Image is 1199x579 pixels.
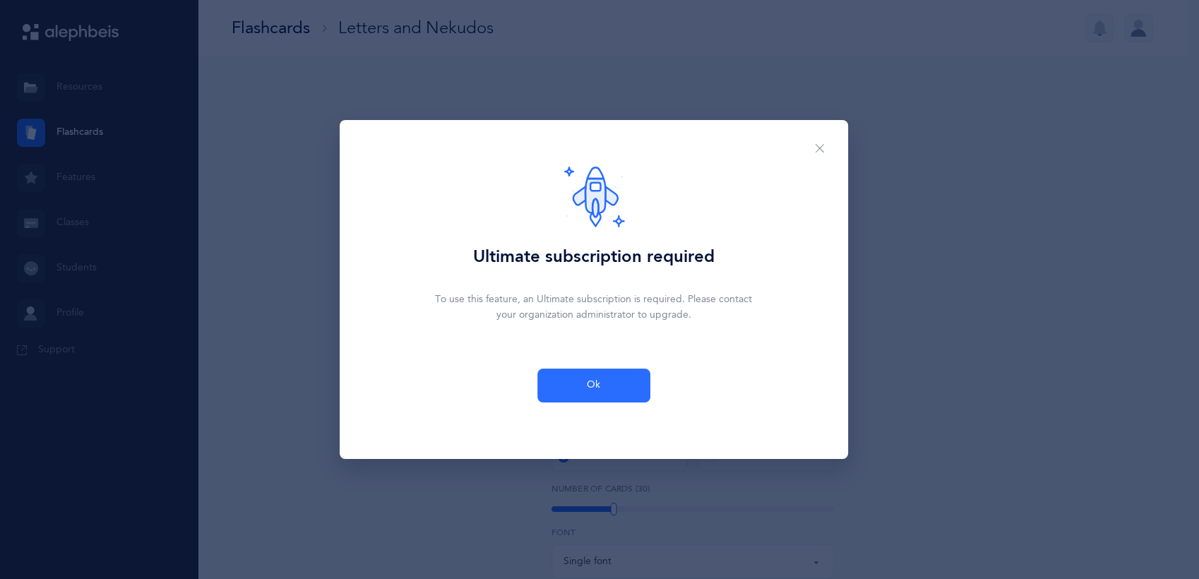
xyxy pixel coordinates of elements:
button: Ok [537,369,650,402]
div: Ultimate subscription required [473,244,715,270]
img: premium.svg [563,165,625,227]
div: To use this feature, an Ultimate subscription is required. Please contact your organization admin... [431,292,756,323]
span: Ok [587,378,600,393]
button: Close [803,131,837,166]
